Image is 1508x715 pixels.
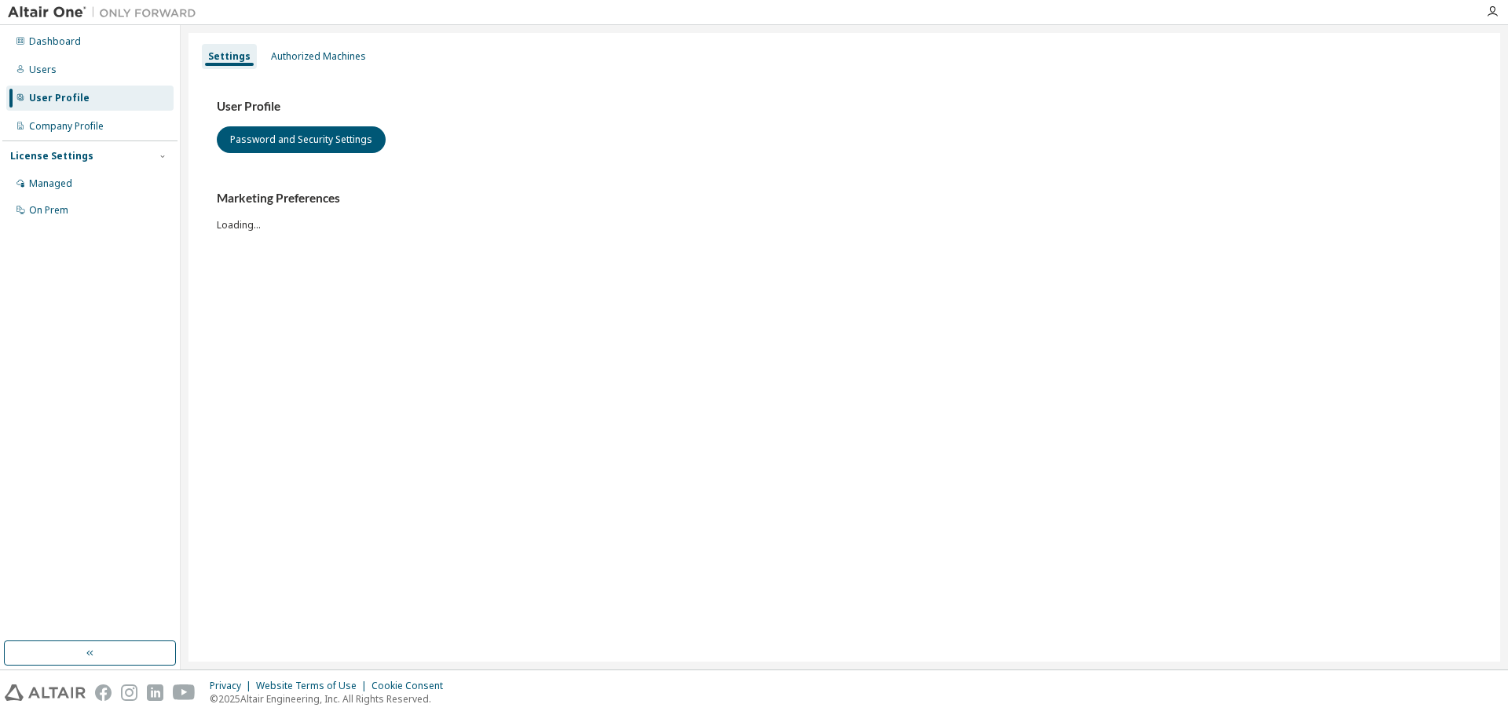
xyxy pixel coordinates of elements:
img: altair_logo.svg [5,684,86,701]
img: instagram.svg [121,684,137,701]
div: On Prem [29,204,68,217]
button: Password and Security Settings [217,126,386,153]
img: facebook.svg [95,684,112,701]
div: Loading... [217,191,1472,231]
img: youtube.svg [173,684,196,701]
h3: Marketing Preferences [217,191,1472,206]
div: Company Profile [29,120,104,133]
div: Settings [208,50,251,63]
div: Cookie Consent [372,680,452,692]
div: Authorized Machines [271,50,366,63]
div: Dashboard [29,35,81,48]
img: Altair One [8,5,204,20]
p: © 2025 Altair Engineering, Inc. All Rights Reserved. [210,692,452,706]
div: Privacy [210,680,256,692]
div: Website Terms of Use [256,680,372,692]
h3: User Profile [217,99,1472,115]
img: linkedin.svg [147,684,163,701]
div: Managed [29,177,72,190]
div: License Settings [10,150,93,162]
div: Users [29,64,57,76]
div: User Profile [29,92,90,104]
